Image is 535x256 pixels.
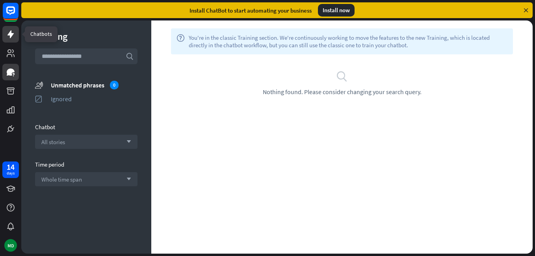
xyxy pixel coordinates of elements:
span: You're in the classic Training section. We're continuously working to move the features to the ne... [189,34,507,49]
div: Install now [318,4,355,17]
span: Nothing found. Please consider changing your search query. [263,88,422,96]
div: 14 [7,163,15,171]
i: arrow_down [123,177,131,182]
div: Unmatched phrases [51,81,137,89]
div: 0 [110,81,119,89]
i: ignored [35,95,43,103]
div: days [7,171,15,176]
i: arrow_down [123,139,131,144]
a: 14 days [2,161,19,178]
i: unmatched_phrases [35,81,43,89]
i: search [126,52,134,60]
span: All stories [41,138,65,146]
span: Whole time span [41,176,82,183]
div: Install ChatBot to start automating your business [189,7,312,14]
div: MD [4,239,17,252]
div: Training [35,30,137,43]
button: Open LiveChat chat widget [6,3,30,27]
i: search [336,70,348,82]
div: Ignored [51,95,137,103]
div: Chatbot [35,123,137,131]
i: help [176,34,185,49]
div: Time period [35,161,137,168]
